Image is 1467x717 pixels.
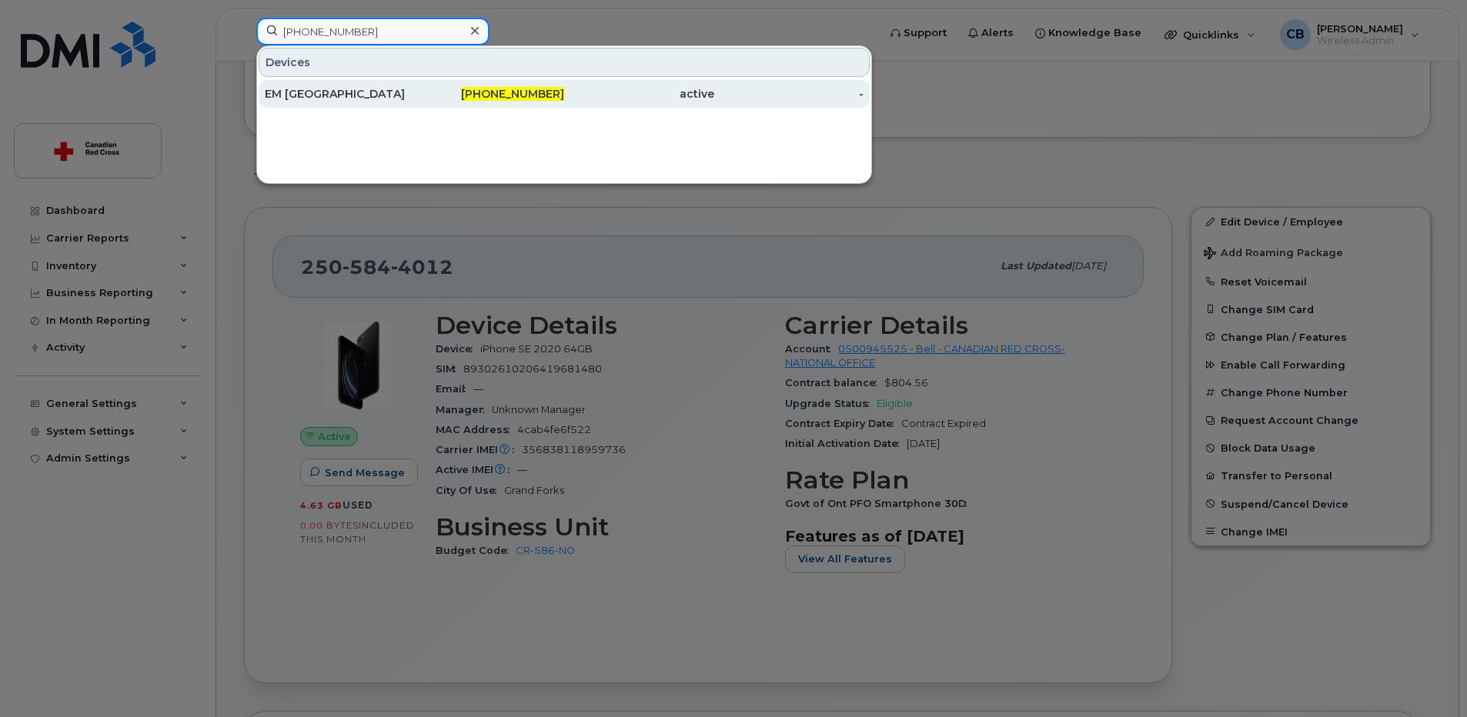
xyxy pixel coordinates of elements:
[714,86,864,102] div: -
[259,48,870,77] div: Devices
[259,80,870,108] a: EM [GEOGRAPHIC_DATA][PHONE_NUMBER]active-
[461,87,564,101] span: [PHONE_NUMBER]
[564,86,714,102] div: active
[265,86,415,102] div: EM [GEOGRAPHIC_DATA]
[256,18,490,45] input: Find something...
